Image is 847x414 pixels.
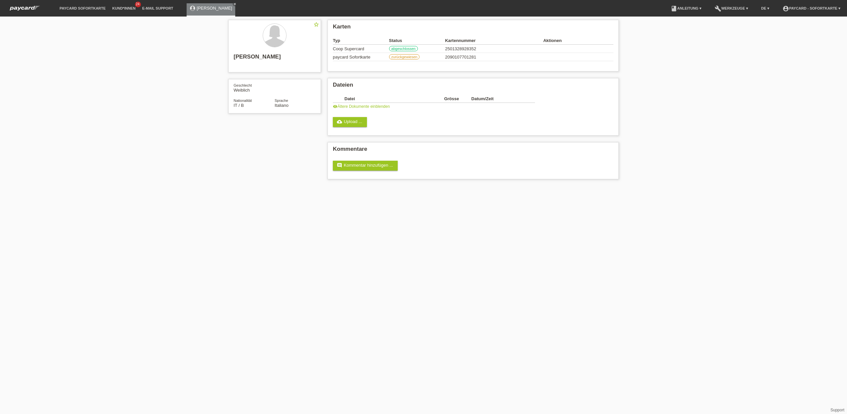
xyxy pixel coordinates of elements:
[667,6,705,10] a: bookAnleitung ▾
[333,104,390,109] a: visibilityÄltere Dokumente einblenden
[197,6,232,11] a: [PERSON_NAME]
[135,2,141,7] span: 24
[389,37,445,45] th: Status
[337,119,342,124] i: cloud_upload
[234,54,316,63] h2: [PERSON_NAME]
[333,45,389,53] td: Coop Supercard
[7,8,43,13] a: paycard Sofortkarte
[445,53,543,61] td: 2090107701281
[445,45,543,53] td: 2501328928352
[333,53,389,61] td: paycard Sofortkarte
[233,2,237,6] i: close
[313,21,319,28] a: star_border
[711,6,751,10] a: buildWerkzeuge ▾
[389,54,420,60] label: zurückgewiesen
[830,408,844,412] a: Support
[313,21,319,27] i: star_border
[333,104,337,109] i: visibility
[715,5,721,12] i: build
[444,95,471,103] th: Grösse
[7,5,43,12] img: paycard Sofortkarte
[275,103,289,108] span: Italiano
[758,6,773,10] a: DE ▾
[779,6,844,10] a: account_circlepaycard - Sofortkarte ▾
[109,6,139,10] a: Kund*innen
[333,82,613,92] h2: Dateien
[139,6,177,10] a: E-Mail Support
[337,163,342,168] i: comment
[234,99,252,103] span: Nationalität
[233,2,237,6] a: close
[234,83,275,93] div: Weiblich
[333,37,389,45] th: Typ
[389,46,418,51] label: abgeschlossen
[782,5,789,12] i: account_circle
[275,99,288,103] span: Sprache
[234,83,252,87] span: Geschlecht
[471,95,526,103] th: Datum/Zeit
[445,37,543,45] th: Kartennummer
[333,23,613,33] h2: Karten
[344,95,444,103] th: Datei
[333,146,613,156] h2: Kommentare
[543,37,613,45] th: Aktionen
[333,161,398,171] a: commentKommentar hinzufügen ...
[234,103,244,108] span: Italien / B / 09.05.2022
[56,6,109,10] a: paycard Sofortkarte
[333,117,367,127] a: cloud_uploadUpload ...
[671,5,677,12] i: book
